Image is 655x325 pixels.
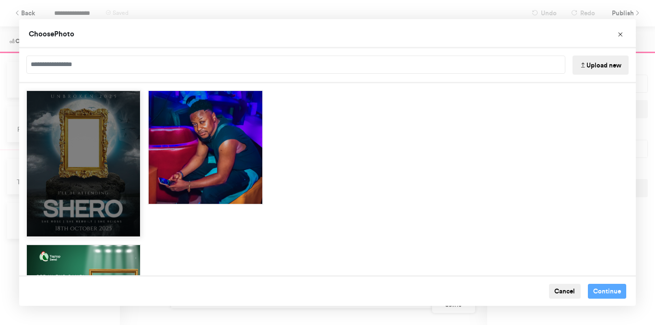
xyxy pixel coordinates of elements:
[573,56,629,75] button: Upload new
[607,277,643,314] iframe: Drift Widget Chat Controller
[19,19,636,306] div: Choose Image
[29,29,74,38] span: Choose Photo
[588,284,627,299] button: Continue
[549,284,581,299] button: Cancel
